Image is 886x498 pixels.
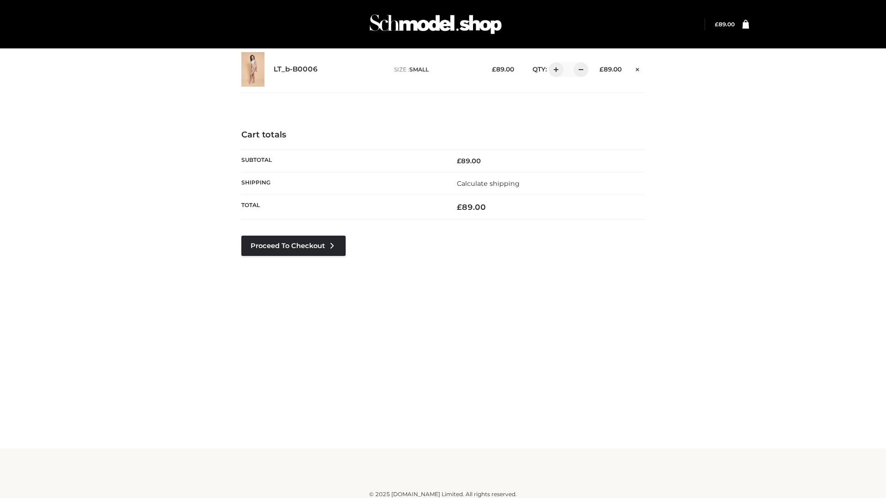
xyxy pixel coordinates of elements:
bdi: 89.00 [457,157,481,165]
span: £ [599,65,604,73]
bdi: 89.00 [492,65,514,73]
span: £ [457,202,462,212]
span: £ [457,157,461,165]
th: Shipping [241,172,443,195]
span: £ [492,65,496,73]
span: SMALL [409,66,429,73]
a: Remove this item [631,62,645,74]
span: £ [715,21,718,28]
div: QTY: [523,62,585,77]
bdi: 89.00 [599,65,622,73]
img: Schmodel Admin 964 [366,6,505,42]
th: Total [241,195,443,219]
bdi: 89.00 [715,21,735,28]
a: Proceed to Checkout [241,236,346,256]
th: Subtotal [241,149,443,172]
a: £89.00 [715,21,735,28]
a: Calculate shipping [457,179,520,188]
p: size : [394,65,478,74]
a: LT_b-B0006 [274,65,318,74]
bdi: 89.00 [457,202,486,212]
h4: Cart totals [241,130,645,140]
